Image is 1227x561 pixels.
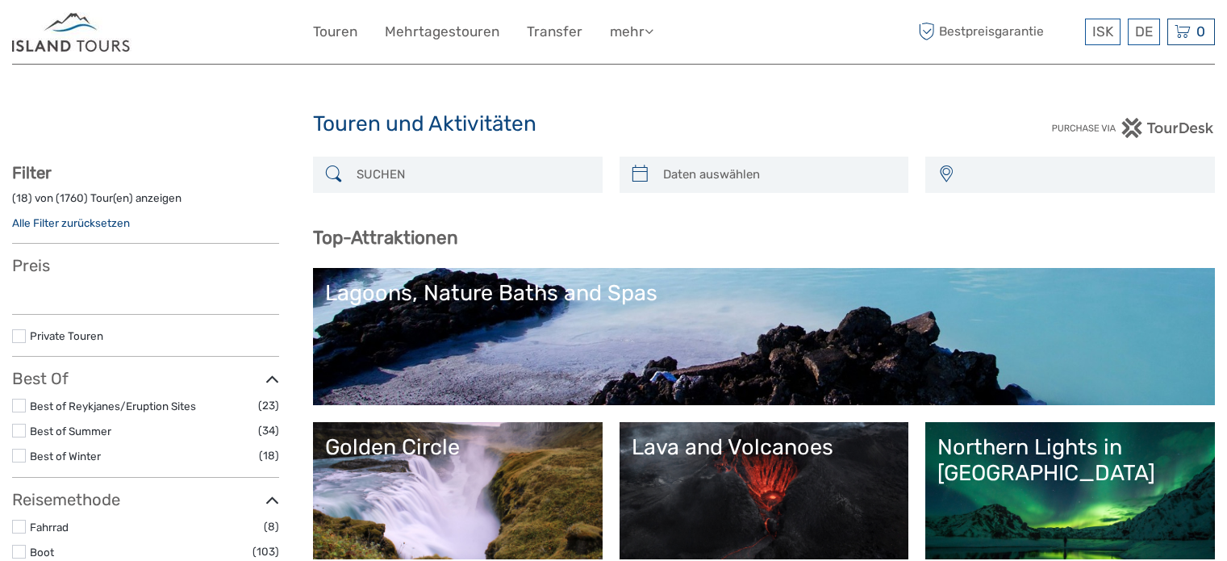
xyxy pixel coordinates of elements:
[12,216,130,229] a: Alle Filter zurücksetzen
[258,421,279,440] span: (34)
[30,425,111,437] a: Best of Summer
[30,329,103,342] a: Private Touren
[252,542,279,561] span: (103)
[313,227,458,249] b: Top-Attraktionen
[12,490,279,509] h3: Reisemethode
[30,521,69,534] a: Fahrrad
[937,434,1203,487] div: Northern Lights in [GEOGRAPHIC_DATA]
[937,434,1203,547] a: Northern Lights in [GEOGRAPHIC_DATA]
[12,163,52,182] strong: Filter
[1194,23,1208,40] span: 0
[1092,23,1113,40] span: ISK
[30,450,101,463] a: Best of Winter
[350,161,595,189] input: SUCHEN
[657,161,901,189] input: Daten auswählen
[325,434,591,460] div: Golden Circle
[313,111,915,137] h1: Touren und Aktivitäten
[16,190,28,206] label: 18
[12,256,279,275] h3: Preis
[259,446,279,465] span: (18)
[610,20,653,44] a: mehr
[385,20,499,44] a: Mehrtagestouren
[60,190,84,206] label: 1760
[914,19,1081,45] span: Bestpreisgarantie
[12,190,279,216] div: ( ) von ( ) Tour(en) anzeigen
[313,20,357,44] a: Touren
[632,434,897,460] div: Lava and Volcanoes
[1051,118,1215,138] img: PurchaseViaTourDesk.png
[12,369,279,388] h3: Best Of
[12,12,131,52] img: Iceland ProTravel
[325,280,1203,306] div: Lagoons, Nature Baths and Spas
[264,517,279,536] span: (8)
[30,546,54,559] a: Boot
[258,396,279,415] span: (23)
[527,20,582,44] a: Transfer
[325,280,1203,393] a: Lagoons, Nature Baths and Spas
[30,400,196,412] a: Best of Reykjanes/Eruption Sites
[325,434,591,547] a: Golden Circle
[632,434,897,547] a: Lava and Volcanoes
[1128,19,1160,45] div: DE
